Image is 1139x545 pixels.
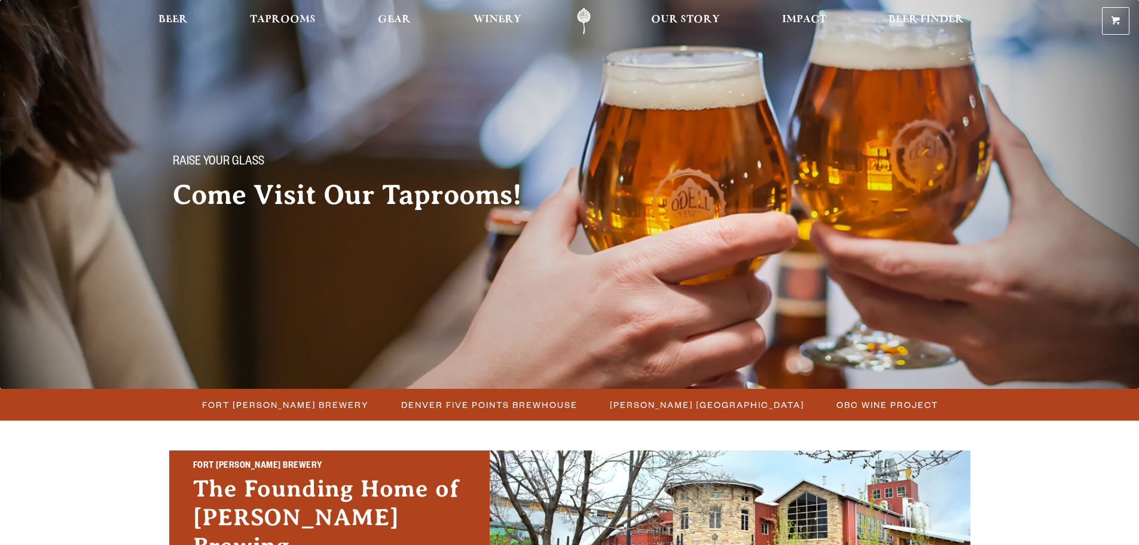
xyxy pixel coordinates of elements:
[242,8,323,35] a: Taprooms
[370,8,419,35] a: Gear
[829,396,944,413] a: OBC Wine Project
[250,15,316,25] span: Taprooms
[158,15,188,25] span: Beer
[836,396,938,413] span: OBC Wine Project
[603,396,810,413] a: [PERSON_NAME] [GEOGRAPHIC_DATA]
[173,155,264,170] span: Raise your glass
[782,15,826,25] span: Impact
[888,15,964,25] span: Beer Finder
[774,8,834,35] a: Impact
[466,8,529,35] a: Winery
[401,396,578,413] span: Denver Five Points Brewhouse
[474,15,521,25] span: Winery
[202,396,369,413] span: Fort [PERSON_NAME] Brewery
[151,8,196,35] a: Beer
[378,15,411,25] span: Gear
[193,459,466,474] h2: Fort [PERSON_NAME] Brewery
[195,396,375,413] a: Fort [PERSON_NAME] Brewery
[651,15,720,25] span: Our Story
[881,8,972,35] a: Beer Finder
[173,180,546,210] h2: Come Visit Our Taprooms!
[394,396,584,413] a: Denver Five Points Brewhouse
[561,8,606,35] a: Odell Home
[610,396,804,413] span: [PERSON_NAME] [GEOGRAPHIC_DATA]
[643,8,728,35] a: Our Story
